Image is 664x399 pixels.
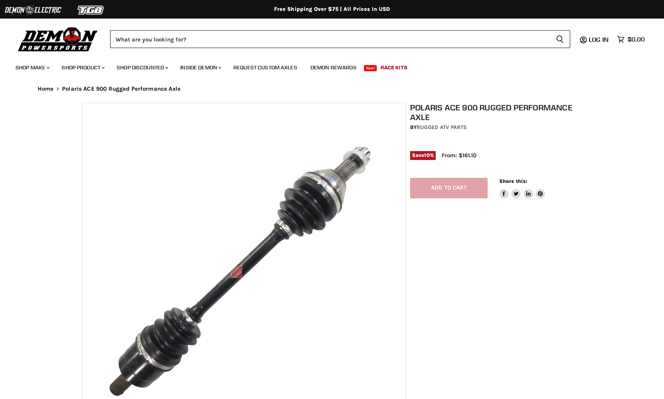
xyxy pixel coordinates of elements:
[16,25,100,53] img: Demon Powersports
[499,178,527,184] span: Share this:
[305,60,362,76] a: Demon Rewards
[585,36,613,43] a: Log in
[417,124,467,131] a: Rugged ATV Parts
[410,103,587,122] h1: Polaris ACE 900 Rugged Performance Axle
[228,60,303,76] a: Request Custom Axles
[424,152,429,158] span: 10
[499,178,545,198] aside: Share this:
[22,6,642,13] div: Free Shipping Over $75 | All Prices In USD
[10,57,643,76] ul: Main menu
[111,60,173,76] a: Shop Discounted
[10,60,54,76] a: Shop Make
[550,30,570,48] button: Search
[442,152,476,159] span: From: $161.10
[38,86,54,92] a: Home
[628,36,645,43] span: $0.00
[62,3,120,17] img: TGB Logo 2
[375,60,413,76] a: Race Kits
[4,3,62,17] img: Demon Electric Logo 2
[56,60,109,76] a: Shop Product
[589,36,609,43] span: Log in
[110,30,550,48] input: Search
[174,60,226,76] a: Inside Demon
[110,30,570,48] form: Product
[613,34,648,45] a: $0.00
[364,65,377,71] span: New!
[22,86,642,92] nav: Breadcrumbs
[410,123,587,132] div: by
[410,151,436,160] span: Save %
[62,86,181,92] span: Polaris ACE 900 Rugged Performance Axle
